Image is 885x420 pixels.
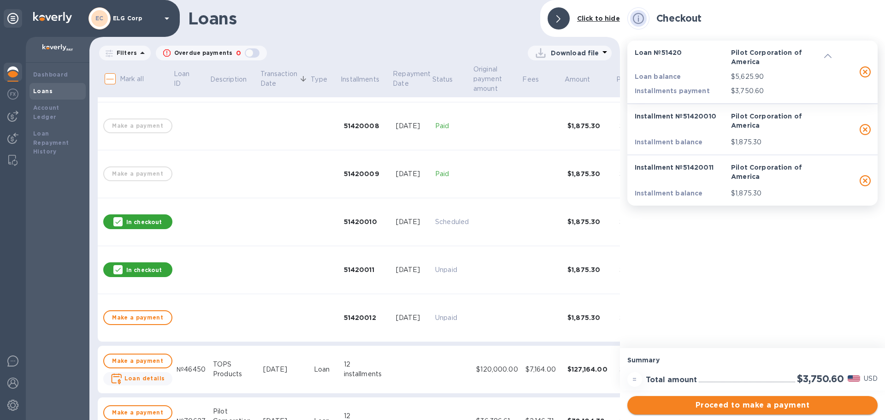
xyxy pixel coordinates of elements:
[565,75,590,84] p: Amount
[188,9,533,28] h1: Loans
[33,88,53,95] b: Loans
[236,48,241,58] p: 0
[731,86,824,96] p: $3,750.60
[113,49,137,57] p: Filters
[260,69,297,89] p: Transaction Date
[112,312,164,323] span: Make a payment
[174,69,196,89] p: Loan ID
[103,372,172,385] button: Loan details
[627,396,878,414] button: Proceed to make a payment
[124,375,165,382] b: Loan details
[635,163,727,172] p: Installment № 51420011
[113,15,159,22] p: ELG Corp
[567,313,612,322] div: $1,875.30
[525,365,560,374] div: $7,164.00
[635,48,727,57] p: Loan № 51420
[396,265,428,275] div: [DATE]
[174,49,232,57] p: Overdue payments
[731,72,824,82] p: $5,625.90
[435,265,469,275] p: Unpaid
[33,130,69,155] b: Loan Repayment History
[344,360,389,379] div: 12 installments
[567,121,612,130] div: $1,875.30
[731,112,824,130] p: Pilot Corporation of America
[567,365,612,374] div: $127,164.00
[344,313,389,322] div: 51420012
[95,15,104,22] b: EC
[565,75,602,84] span: Amount
[341,75,391,84] span: Installments
[473,65,509,94] p: Original payment amount
[646,376,697,385] h3: Total amount
[344,217,389,226] div: 51420010
[435,169,469,179] p: Paid
[848,375,860,382] img: USD
[396,217,428,227] div: [DATE]
[126,266,162,274] p: In checkout
[473,65,521,94] span: Original payment amount
[635,400,870,411] span: Proceed to make a payment
[103,310,172,325] button: Make a payment
[635,189,727,198] p: Installment balance
[177,365,206,374] div: №46450
[567,265,612,274] div: $1,875.30
[627,372,642,387] div: =
[311,75,339,84] span: Type
[33,71,68,78] b: Dashboard
[616,75,643,84] span: Paid
[174,69,208,89] span: Loan ID
[731,48,824,66] p: Pilot Corporation of America
[616,75,631,84] p: Paid
[344,121,389,130] div: 51420008
[396,121,428,131] div: [DATE]
[33,12,72,23] img: Logo
[731,137,824,147] p: $1,875.30
[435,217,469,227] p: Scheduled
[635,112,727,121] p: Installment № 51420010
[4,9,22,28] div: Unpin categories
[33,104,59,120] b: Account Ledger
[393,69,431,89] p: Repayment Date
[731,163,824,181] p: Pilot Corporation of America
[344,265,389,274] div: 51420011
[627,355,878,365] p: Summary
[656,12,702,24] h2: Checkout
[551,48,599,58] p: Download file
[311,75,327,84] p: Type
[260,69,309,89] span: Transaction Date
[797,373,844,385] h2: $3,750.60
[567,169,612,178] div: $1,875.30
[314,365,336,374] div: Loan
[627,41,878,103] div: Loan №51420Pilot Corporation of AmericaLoan balance$5,625.90Installments payment$3,750.60
[864,374,878,384] p: USD
[396,169,428,179] div: [DATE]
[341,75,379,84] p: Installments
[567,217,612,226] div: $1,875.30
[210,75,247,84] p: Description
[263,365,307,374] div: [DATE]
[577,15,620,22] b: Click to hide
[7,89,18,100] img: Foreign exchange
[112,355,164,367] span: Make a payment
[432,75,453,84] p: Status
[103,354,172,368] button: Make a payment
[156,46,267,60] button: Overdue payments0
[213,360,256,379] div: TOPS Products
[635,72,727,81] p: Loan balance
[344,169,389,178] div: 51420009
[731,189,824,198] p: $1,875.30
[396,313,428,323] div: [DATE]
[120,74,144,84] p: Mark all
[126,218,162,226] p: In checkout
[103,405,172,420] button: Make a payment
[635,137,727,147] p: Installment balance
[635,86,727,95] p: Installments payment
[522,75,539,84] p: Fees
[210,75,259,84] span: Description
[435,313,469,323] p: Unpaid
[435,121,469,131] p: Paid
[112,407,164,418] span: Make a payment
[476,365,518,374] div: $120,000.00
